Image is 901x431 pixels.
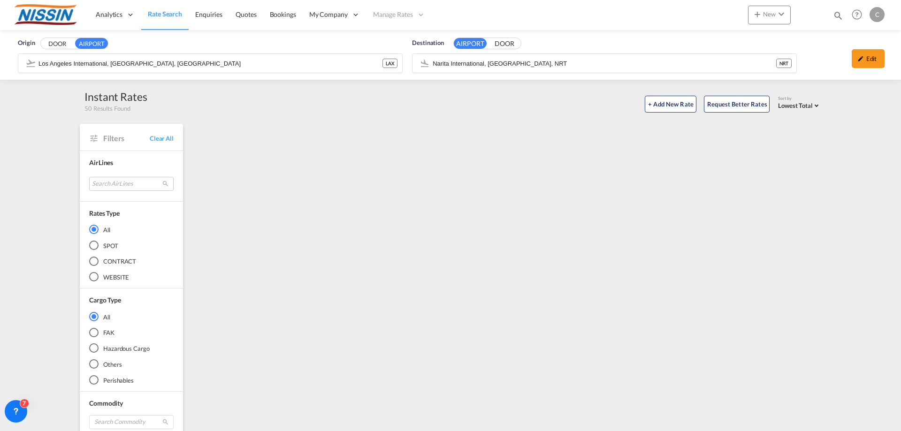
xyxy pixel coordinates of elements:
[150,134,174,143] span: Clear All
[704,96,770,113] button: Request Better Rates
[89,328,174,337] md-radio-button: FAK
[41,38,74,49] button: DOOR
[309,10,348,19] span: My Company
[89,344,174,353] md-radio-button: Hazardous Cargo
[18,54,402,73] md-input-container: Los Angeles International, Los Angeles, LAX
[748,6,791,24] button: icon-plus 400-fgNewicon-chevron-down
[382,59,397,68] div: LAX
[89,359,174,369] md-radio-button: Others
[852,49,885,68] div: icon-pencilEdit
[833,10,843,24] div: icon-magnify
[89,272,174,282] md-radio-button: WEBSITE
[89,159,113,166] span: AirLines
[89,241,174,250] md-radio-button: SPOT
[373,10,413,19] span: Manage Rates
[849,7,870,23] div: Help
[752,10,787,18] span: New
[778,96,821,102] div: Sort by
[412,38,444,48] span: Destination
[433,56,776,70] input: Search by Airport
[89,415,174,429] input: Search Commodity
[89,312,174,321] md-radio-button: All
[84,89,147,104] div: Instant Rates
[96,10,122,19] span: Analytics
[162,418,169,425] md-icon: icon-magnify
[84,104,130,113] span: 50 Results Found
[870,7,885,22] div: C
[645,96,696,113] button: + Add New Rate
[778,102,813,109] span: Lowest Total
[89,257,174,266] md-radio-button: CONTRACT
[778,99,821,110] md-select: Select: Lowest Total
[776,59,792,68] div: NRT
[488,38,521,49] button: DOOR
[148,10,182,18] span: Rate Search
[454,38,487,49] button: AIRPORT
[412,54,796,73] md-input-container: Narita International, Tokyo, NRT
[270,10,296,18] span: Bookings
[776,8,787,20] md-icon: icon-chevron-down
[236,10,256,18] span: Quotes
[857,55,864,62] md-icon: icon-pencil
[849,7,865,23] span: Help
[833,10,843,21] md-icon: icon-magnify
[89,399,123,407] span: Commodity
[89,375,174,385] md-radio-button: Perishables
[89,225,174,234] md-radio-button: All
[75,38,108,49] button: AIRPORT
[103,133,150,144] span: Filters
[195,10,222,18] span: Enquiries
[38,56,382,70] input: Search by Airport
[752,8,763,20] md-icon: icon-plus 400-fg
[18,38,35,48] span: Origin
[89,295,121,305] div: Cargo Type
[14,4,77,25] img: 485da9108dca11f0a63a77e390b9b49c.jpg
[89,209,120,218] div: Rates Type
